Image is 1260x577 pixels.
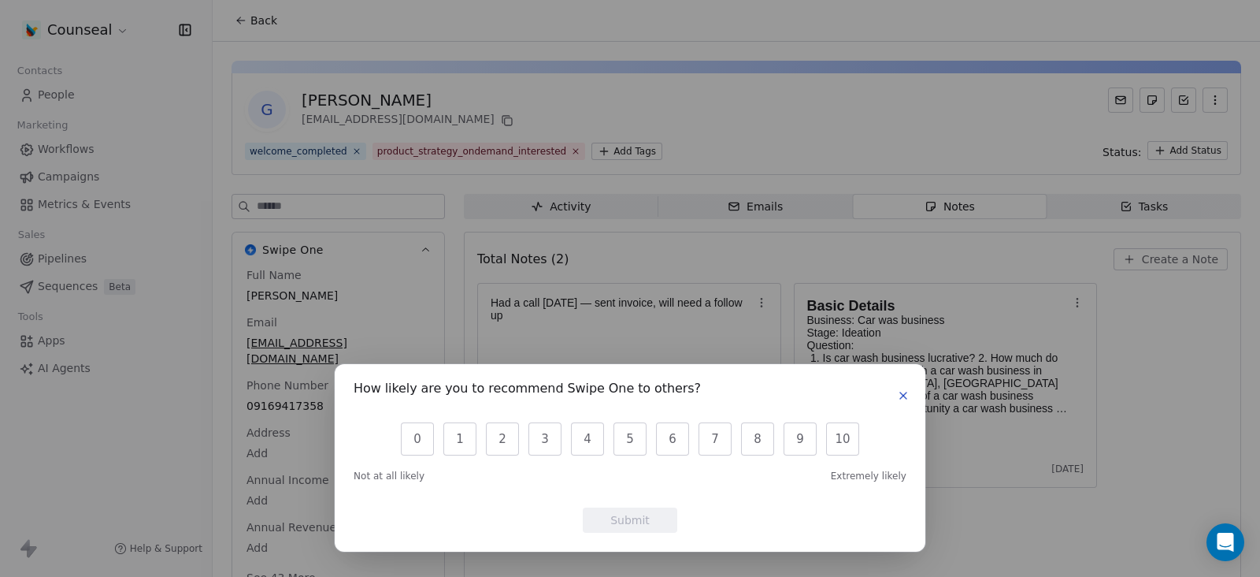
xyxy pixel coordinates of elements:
button: 8 [741,423,774,456]
button: 0 [401,423,434,456]
button: 1 [443,423,476,456]
button: 7 [699,423,732,456]
span: Not at all likely [354,470,424,482]
button: 4 [571,423,604,456]
button: 3 [528,423,561,456]
button: 2 [486,423,519,456]
button: 10 [826,423,859,456]
h1: How likely are you to recommend Swipe One to others? [354,383,701,399]
button: 9 [784,423,817,456]
span: Extremely likely [831,470,906,482]
button: Submit [583,508,677,533]
button: 5 [613,423,647,456]
button: 6 [656,423,689,456]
